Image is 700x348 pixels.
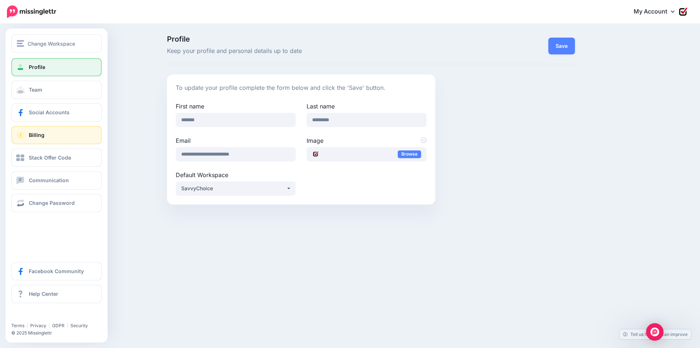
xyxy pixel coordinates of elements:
span: Stack Offer Code [29,154,71,161]
a: Browse [398,150,421,158]
span: Profile [167,35,436,43]
a: Team [11,81,102,99]
span: | [27,323,28,328]
span: Profile [29,64,45,70]
img: menu.png [17,40,24,47]
span: Keep your profile and personal details up to date [167,46,436,56]
span: | [67,323,68,328]
a: Tell us how we can improve [619,329,691,339]
button: Save [548,38,575,54]
div: Open Intercom Messenger [646,323,664,341]
a: Profile [11,58,102,76]
a: Facebook Community [11,262,102,280]
a: Security [70,323,88,328]
iframe: Twitter Follow Button [11,312,67,320]
label: First name [176,102,296,111]
span: Facebook Community [29,268,84,274]
button: SavvyChoice [176,181,296,196]
a: Communication [11,171,102,190]
p: To update your profile complete the form below and click the 'Save' button. [176,83,427,93]
span: Help Center [29,291,58,297]
span: | [48,323,50,328]
a: Social Accounts [11,103,102,122]
button: Change Workspace [11,34,102,53]
label: Email [176,136,296,145]
span: Communication [29,177,69,183]
label: Last name [307,102,427,111]
label: Default Workspace [176,171,296,179]
span: Team [29,87,42,93]
li: © 2025 Missinglettr [11,329,106,337]
span: Social Accounts [29,109,70,115]
span: Billing [29,132,44,138]
a: Terms [11,323,24,328]
img: Missinglettr [7,5,56,18]
a: Billing [11,126,102,144]
a: Help Center [11,285,102,303]
a: Stack Offer Code [11,149,102,167]
img: 57_thumb.png [312,150,319,157]
div: SavvyChoice [181,184,286,193]
a: My Account [626,3,689,21]
label: Image [307,136,427,145]
span: Change Workspace [28,39,75,48]
span: Change Password [29,200,75,206]
a: GDPR [52,323,65,328]
a: Privacy [30,323,46,328]
a: Change Password [11,194,102,212]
